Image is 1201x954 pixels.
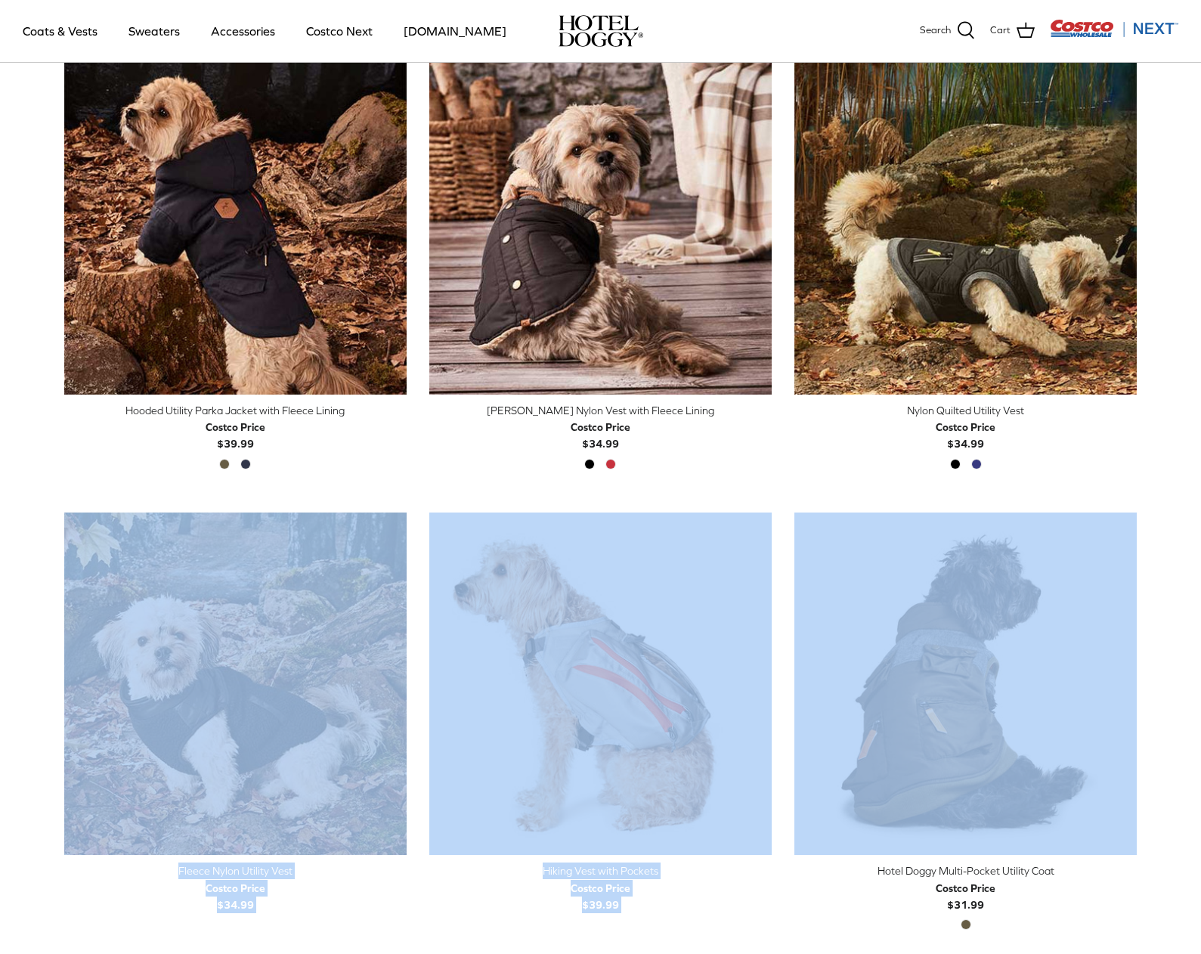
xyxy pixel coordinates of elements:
div: Costco Price [571,419,630,435]
a: Hiking Vest with Pockets Costco Price$39.99 [429,863,772,913]
a: [PERSON_NAME] Nylon Vest with Fleece Lining Costco Price$34.99 [429,402,772,453]
a: hoteldoggy.com hoteldoggycom [559,15,643,47]
div: Hooded Utility Parka Jacket with Fleece Lining [64,402,407,419]
a: Visit Costco Next [1050,29,1178,40]
div: [PERSON_NAME] Nylon Vest with Fleece Lining [429,402,772,419]
a: Hooded Utility Parka Jacket with Fleece Lining Costco Price$39.99 [64,402,407,453]
b: $34.99 [936,419,995,450]
a: Hooded Utility Parka Jacket with Fleece Lining [64,51,407,394]
div: Costco Price [571,880,630,897]
a: [DOMAIN_NAME] [390,5,520,57]
a: Fleece Nylon Utility Vest Costco Price$34.99 [64,863,407,913]
div: Costco Price [936,419,995,435]
a: Cart [990,21,1035,41]
div: Costco Price [206,419,265,435]
b: $39.99 [571,880,630,911]
a: Coats & Vests [9,5,111,57]
b: $39.99 [206,419,265,450]
a: Nylon Quilted Utility Vest [794,51,1137,394]
div: Hotel Doggy Multi-Pocket Utility Coat [794,863,1137,879]
div: Nylon Quilted Utility Vest [794,402,1137,419]
a: Hotel Doggy Multi-Pocket Utility Coat [794,513,1137,855]
a: Nylon Quilted Utility Vest Costco Price$34.99 [794,402,1137,453]
a: Accessories [197,5,289,57]
a: Costco Next [293,5,386,57]
span: Cart [990,23,1011,39]
a: Search [920,21,975,41]
div: Hiking Vest with Pockets [429,863,772,879]
div: Costco Price [936,880,995,897]
a: Fleece Nylon Utility Vest [64,513,407,855]
a: Sweaters [115,5,193,57]
img: Costco Next [1050,19,1178,38]
span: Search [920,23,951,39]
div: Costco Price [206,880,265,897]
img: hoteldoggycom [559,15,643,47]
b: $34.99 [571,419,630,450]
div: Fleece Nylon Utility Vest [64,863,407,879]
a: Hiking Vest with Pockets [429,513,772,855]
b: $31.99 [936,880,995,911]
a: Hotel Doggy Multi-Pocket Utility Coat Costco Price$31.99 [794,863,1137,913]
a: Melton Nylon Vest with Fleece Lining [429,51,772,394]
b: $34.99 [206,880,265,911]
